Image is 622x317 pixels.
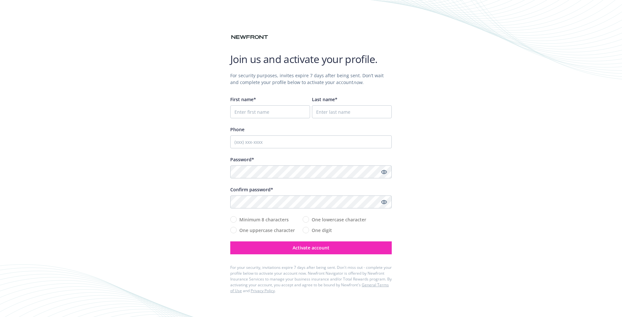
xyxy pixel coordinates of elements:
a: Show password [380,198,388,206]
input: Enter last name [312,105,392,118]
div: For your security, invitations expire 7 days after being sent. Don ' t miss out - complete your p... [230,265,392,294]
button: Activate account [230,241,392,254]
span: One lowercase character [312,216,366,223]
span: Password* [230,156,254,163]
span: One uppercase character [239,227,295,234]
a: Privacy Policy [251,288,275,293]
span: Activate account [293,245,329,251]
span: Last name* [312,96,337,102]
span: Phone [230,126,244,132]
div: For security purposes, invites expire 7 days after being sent. Don’t wait and complete your profi... [230,72,392,86]
input: Confirm your unique password... [230,195,392,208]
a: Show password [380,168,388,176]
span: First name* [230,96,256,102]
a: General Terms of Use [230,282,389,293]
input: Enter first name [230,105,310,118]
h1: Join us and activate your profile. [230,53,392,66]
span: One digit [312,227,332,234]
i: now [353,79,362,85]
input: Enter a unique password... [230,165,392,178]
input: (xxx) xxx-xxxx [230,135,392,148]
span: Minimum 8 characters [239,216,289,223]
img: Newfront logo [230,34,269,41]
span: Confirm password* [230,186,273,193]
